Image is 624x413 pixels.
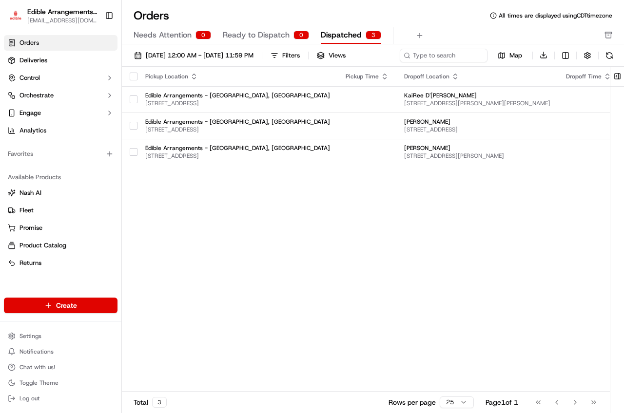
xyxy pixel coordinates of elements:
a: Nash AI [8,188,114,197]
button: Control [4,70,117,86]
span: Engage [19,109,41,117]
button: Views [312,49,350,62]
img: Edible Arrangements - San Antonio, TX [8,9,23,23]
button: Orchestrate [4,88,117,103]
button: Nash AI [4,185,117,201]
span: [STREET_ADDRESS][PERSON_NAME] [404,152,550,160]
span: [PERSON_NAME] [404,144,550,152]
button: Product Catalog [4,238,117,253]
span: Edible Arrangements - [GEOGRAPHIC_DATA], [GEOGRAPHIC_DATA] [145,144,330,152]
span: Orchestrate [19,91,54,100]
a: Fleet [8,206,114,215]
button: Toggle Theme [4,376,117,390]
span: Edible Arrangements - [GEOGRAPHIC_DATA], [GEOGRAPHIC_DATA] [145,118,330,126]
button: Notifications [4,345,117,358]
span: [STREET_ADDRESS] [404,126,550,133]
div: Pickup Time [346,73,389,80]
button: Promise [4,220,117,236]
span: Orders [19,38,39,47]
span: Nash AI [19,188,41,197]
span: Edible Arrangements - [GEOGRAPHIC_DATA], [GEOGRAPHIC_DATA] [145,92,330,99]
a: Analytics [4,123,117,138]
button: [DATE] 12:00 AM - [DATE] 11:59 PM [130,49,258,62]
div: Total [134,397,167,408]
span: Needs Attention [134,29,192,41]
button: Returns [4,255,117,271]
button: Map [491,50,528,61]
button: Settings [4,329,117,343]
span: Returns [19,259,41,267]
span: [STREET_ADDRESS] [145,152,330,160]
span: All times are displayed using CDT timezone [499,12,612,19]
button: Fleet [4,203,117,218]
p: Rows per page [389,397,436,407]
button: Engage [4,105,117,121]
span: Views [329,51,346,60]
button: Edible Arrangements - [GEOGRAPHIC_DATA], [GEOGRAPHIC_DATA] [27,7,97,17]
div: Dropoff Location [404,73,550,80]
a: Product Catalog [8,241,114,250]
span: Analytics [19,126,46,135]
a: Deliveries [4,53,117,68]
a: Returns [8,259,114,267]
span: [DATE] 12:00 AM - [DATE] 11:59 PM [146,51,253,60]
div: Available Products [4,169,117,185]
h1: Orders [134,8,169,23]
span: Settings [19,332,41,340]
div: Favorites [4,146,117,162]
span: Deliveries [19,56,47,65]
span: [STREET_ADDRESS] [145,99,330,107]
span: Toggle Theme [19,379,58,387]
button: Edible Arrangements - San Antonio, TXEdible Arrangements - [GEOGRAPHIC_DATA], [GEOGRAPHIC_DATA][E... [4,4,101,27]
span: Map [509,51,522,60]
span: Notifications [19,348,54,356]
div: 3 [152,397,167,408]
div: Page 1 of 1 [486,397,518,407]
span: [PERSON_NAME] [404,118,550,126]
div: 0 [195,31,211,39]
span: Log out [19,394,39,402]
div: Filters [282,51,300,60]
span: Promise [19,224,42,232]
button: Refresh [603,49,616,62]
span: Fleet [19,206,34,215]
div: Dropoff Time [566,73,611,80]
a: Orders [4,35,117,51]
button: [EMAIL_ADDRESS][DOMAIN_NAME] [27,17,97,24]
span: Ready to Dispatch [223,29,290,41]
input: Type to search [400,49,487,62]
span: KaiRee D'[PERSON_NAME] [404,92,550,99]
span: Chat with us! [19,363,55,371]
button: Create [4,298,117,313]
span: Dispatched [321,29,362,41]
button: Log out [4,392,117,405]
div: 0 [293,31,309,39]
button: Chat with us! [4,360,117,374]
div: 3 [366,31,381,39]
span: Control [19,74,40,82]
span: Product Catalog [19,241,66,250]
span: [STREET_ADDRESS] [145,126,330,133]
a: Promise [8,224,114,232]
span: Create [56,300,77,310]
button: Filters [266,49,304,62]
span: [STREET_ADDRESS][PERSON_NAME][PERSON_NAME] [404,99,550,107]
div: Pickup Location [145,73,330,80]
